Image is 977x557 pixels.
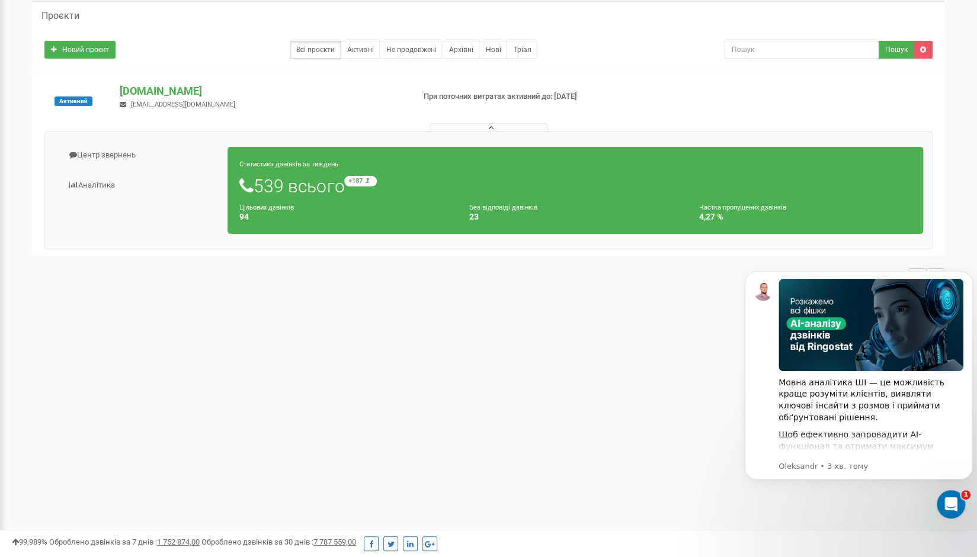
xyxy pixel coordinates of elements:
[239,213,451,221] h4: 94
[937,490,965,519] iframe: Intercom live chat
[157,537,200,546] u: 1 752 874,00
[507,41,537,59] a: Тріал
[879,41,914,59] button: Пошук
[469,213,681,221] h4: 23
[469,204,537,211] small: Без відповіді дзвінків
[424,91,632,102] p: При поточних витратах активний до: [DATE]
[54,171,228,200] a: Аналiтика
[379,41,443,59] a: Не продовжені
[341,41,380,59] a: Активні
[239,176,911,196] h1: 539 всього
[344,176,377,186] small: +187
[12,537,47,546] span: 99,989%
[55,96,92,106] span: Активний
[740,253,977,525] iframe: Intercom notifications повідомлення
[201,537,356,546] span: Оброблено дзвінків за 30 днів :
[699,213,911,221] h4: 4,27 %
[41,11,79,21] h5: Проєкти
[699,204,786,211] small: Частка пропущених дзвінків
[479,41,507,59] a: Нові
[49,537,200,546] span: Оброблено дзвінків за 7 днів :
[724,41,879,59] input: Пошук
[961,490,970,500] span: 1
[239,204,294,211] small: Цільових дзвінків
[239,160,338,168] small: Статистика дзвінків за тиждень
[131,101,235,108] span: [EMAIL_ADDRESS][DOMAIN_NAME]
[120,83,404,99] p: [DOMAIN_NAME]
[44,41,116,59] a: Новий проєкт
[313,537,356,546] u: 7 787 559,00
[442,41,479,59] a: Архівні
[290,41,341,59] a: Всі проєкти
[54,141,228,170] a: Центр звернень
